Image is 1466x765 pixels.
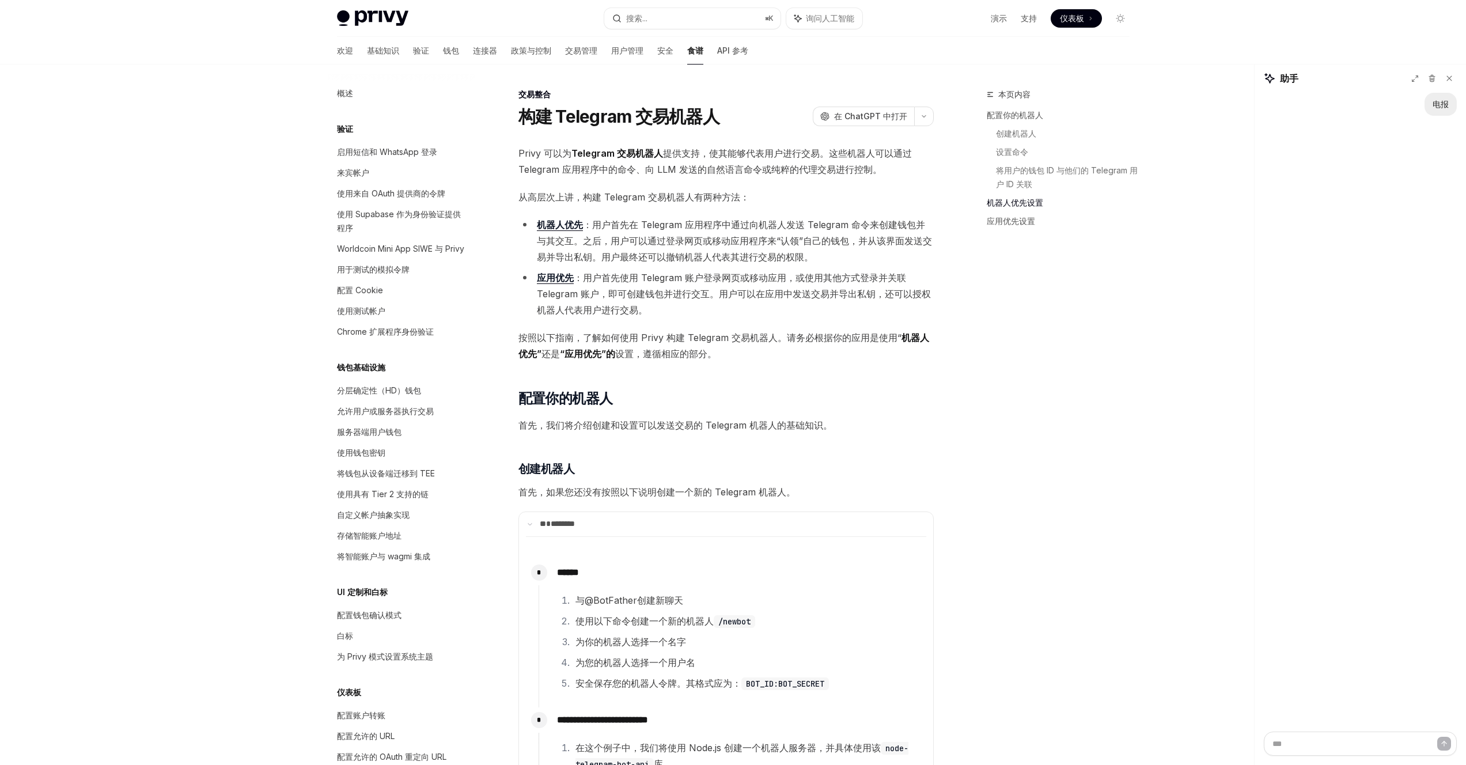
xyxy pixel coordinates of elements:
[328,463,475,484] a: 将钱包从设备端迁移到 TEE
[687,37,703,65] a: 食谱
[337,10,408,26] img: 灯光标志
[786,8,862,29] button: 询问人工智能
[328,380,475,401] a: 分层确定性（HD）钱包
[337,710,385,720] font: 配置账户转账
[367,37,399,65] a: 基础知识
[537,219,583,231] a: 机器人优先
[337,531,401,540] font: 存储智能账户地址
[337,631,353,641] font: 白标
[518,486,795,498] font: 首先，如果您还没有按照以下说明创建一个新的 Telegram 机器人。
[337,88,353,98] font: 概述
[604,8,781,29] button: 搜索...⌘K
[518,191,749,203] font: 从高层次上讲，构建 Telegram 交易机器人有两种方法：
[337,285,383,295] font: 配置 Cookie
[328,705,475,726] a: 配置账户转账
[413,46,429,55] font: 验证
[996,128,1036,138] font: 创建机器人
[657,37,673,65] a: 安全
[541,348,560,359] font: 还是
[328,183,475,204] a: 使用来自 OAuth 提供商的令牌
[337,362,385,372] font: 钱包基础设施
[996,147,1028,157] font: 设置命令
[996,165,1138,189] font: 将用户的钱包 ID 与他们的 Telegram 用户 ID 关联
[328,605,475,626] a: 配置钱包确认模式
[413,37,429,65] a: 验证
[518,106,719,127] font: 构建 Telegram 交易机器人
[337,489,429,499] font: 使用具有 Tier 2 支持的链
[337,188,445,198] font: 使用来自 OAuth 提供商的令牌
[518,419,832,431] font: 首先，我们将介绍创建和设置可以发送交易的 Telegram 机器人的基础知识。
[328,442,475,463] a: 使用钱包密钥
[337,652,433,661] font: 为 Privy 模式设置系统主题
[337,731,395,741] font: 配置允许的 URL
[337,687,361,697] font: 仪表板
[991,13,1007,24] a: 演示
[328,484,475,505] a: 使用具有 Tier 2 支持的链
[717,46,748,55] font: API 参考
[337,752,446,762] font: 配置允许的 OAuth 重定向 URL
[328,280,475,301] a: 配置 Cookie
[806,13,854,23] font: 询问人工智能
[537,219,932,263] font: ：用户首先在 Telegram 应用程序中通过向机器人发送 Telegram 命令来创建钱包并与其交互。之后，用户可以通过登录网页或移动应用程序来“认领”自己的钱包，并从该界面发送交易并导出私钥...
[443,37,459,65] a: 钱包
[337,264,410,274] font: 用于测试的模拟令牌
[537,272,574,284] a: 应用优先
[987,216,1035,226] font: 应用优先设置
[518,390,613,407] font: 配置你的机器人
[337,468,435,478] font: 将钱包从设备端迁移到 TEE
[443,46,459,55] font: 钱包
[337,147,437,157] font: 启用短信和 WhatsApp 登录
[337,327,434,336] font: Chrome 扩展程序身份验证
[328,301,475,321] a: 使用测试帐户
[337,209,461,233] font: 使用 Supabase 作为身份验证提供程序
[1437,737,1451,751] button: 发送消息
[518,147,912,175] font: 提供支持，使其能够代表用户进行交易。这些机器人可以通过 Telegram 应用程序中的命令、向 LLM 发送的自然语言命令或纯粹的代理交易进行控制。
[996,161,1139,194] a: 将用户的钱包 ID 与他们的 Telegram 用户 ID 关联
[575,636,686,647] font: 为你的机器人选择一个名字
[813,107,914,126] button: 在 ChatGPT 中打开
[328,546,475,567] a: 将智能账户与 wagmi 集成
[328,142,475,162] a: 启用短信和 WhatsApp 登录
[328,401,475,422] a: 允许用户或服务器执行交易
[565,46,597,55] font: 交易管理
[575,677,741,689] font: 安全保存您的机器人令牌。其格式应为：
[987,106,1139,124] a: 配置你的机器人
[575,657,695,668] font: 为您的机器人选择一个用户名
[560,348,615,359] font: “应用优先”的
[328,238,475,259] a: Worldcoin Mini App SIWE 与 Privy
[1051,9,1102,28] a: 仪表板
[328,259,475,280] a: 用于测试的模拟令牌
[473,46,497,55] font: 连接器
[328,525,475,546] a: 存储智能账户地址
[328,321,475,342] a: Chrome 扩展程序身份验证
[996,124,1139,143] a: 创建机器人
[518,147,571,159] font: Privy 可以为
[337,510,410,520] font: 自定义帐户抽象实现
[337,46,353,55] font: 欢迎
[615,348,717,359] font: 设置，遵循相应的部分。
[1021,13,1037,24] a: 支持
[337,37,353,65] a: 欢迎
[765,14,768,22] font: ⌘
[1111,9,1130,28] button: 切换暗模式
[987,212,1139,230] a: 应用优先设置
[575,615,714,627] font: 使用以下命令创建一个新的机器人
[987,110,1043,120] font: 配置你的机器人
[717,37,748,65] a: API 参考
[328,646,475,667] a: 为 Privy 模式设置系统主题
[337,385,421,395] font: 分层确定性（HD）钱包
[337,587,388,597] font: UI 定制和白标
[328,505,475,525] a: 自定义帐户抽象实现
[337,406,434,416] font: 允许用户或服务器执行交易
[626,13,647,23] font: 搜索...
[575,594,683,606] font: 与@BotFather创建新聊天
[518,462,575,476] font: 创建机器人
[998,89,1031,99] font: 本页内容
[328,162,475,183] a: 来宾帐户
[328,422,475,442] a: 服务器端用户钱包
[1021,13,1037,23] font: 支持
[337,244,464,253] font: Worldcoin Mini App SIWE 与 Privy
[657,46,673,55] font: 安全
[337,448,385,457] font: 使用钱包密钥
[1433,99,1449,109] font: 电报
